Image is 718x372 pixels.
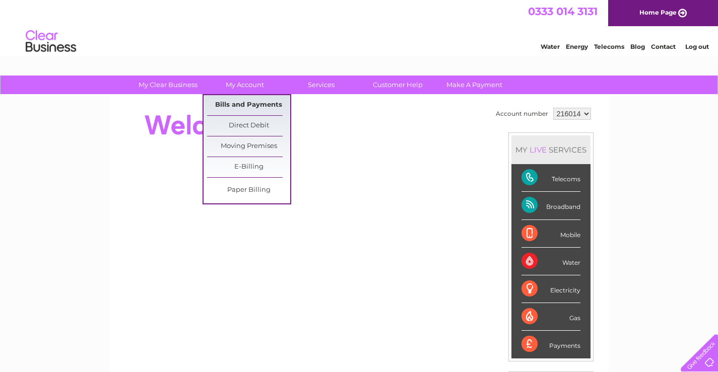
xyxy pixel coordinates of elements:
div: Payments [521,331,580,358]
div: Broadband [521,192,580,219]
a: My Account [203,76,286,94]
a: Blog [630,43,645,50]
div: LIVE [528,145,549,155]
a: 0333 014 3131 [528,5,598,18]
a: Make A Payment [433,76,516,94]
div: Water [521,248,580,275]
a: Direct Debit [207,116,290,136]
div: MY SERVICES [511,135,591,164]
a: Moving Premises [207,136,290,157]
a: Contact [651,43,676,50]
div: Gas [521,303,580,331]
a: My Clear Business [126,76,210,94]
a: Telecoms [594,43,624,50]
a: Energy [566,43,588,50]
a: Water [541,43,560,50]
a: E-Billing [207,157,290,177]
a: Services [280,76,363,94]
div: Mobile [521,220,580,248]
img: logo.png [25,26,77,57]
div: Electricity [521,275,580,303]
td: Account number [493,105,551,122]
div: Clear Business is a trading name of Verastar Limited (registered in [GEOGRAPHIC_DATA] No. 3667643... [121,6,598,49]
a: Bills and Payments [207,95,290,115]
a: Customer Help [356,76,439,94]
div: Telecoms [521,164,580,192]
a: Paper Billing [207,180,290,200]
a: Log out [685,43,709,50]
